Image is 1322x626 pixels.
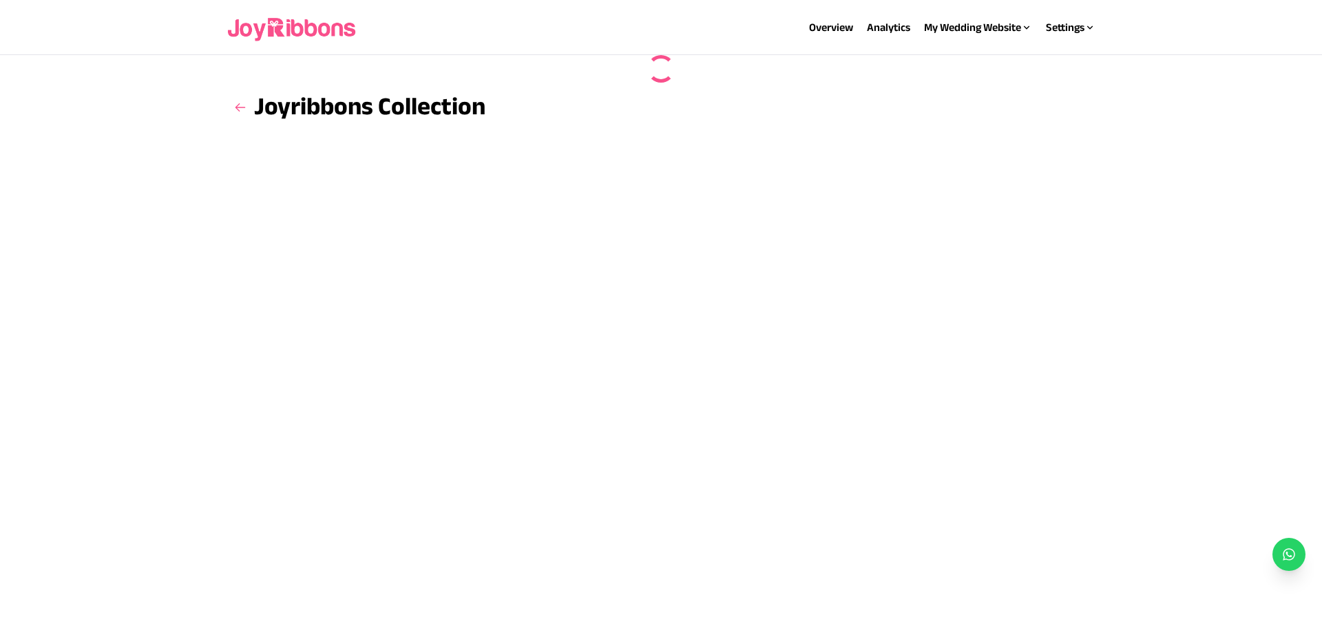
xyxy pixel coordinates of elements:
div: Settings [1046,19,1095,36]
img: joyribbons [227,6,359,50]
a: Overview [809,21,853,33]
div: My Wedding Website [924,19,1032,36]
h3: Joyribbons Collection [227,88,485,127]
a: Analytics [867,21,910,33]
